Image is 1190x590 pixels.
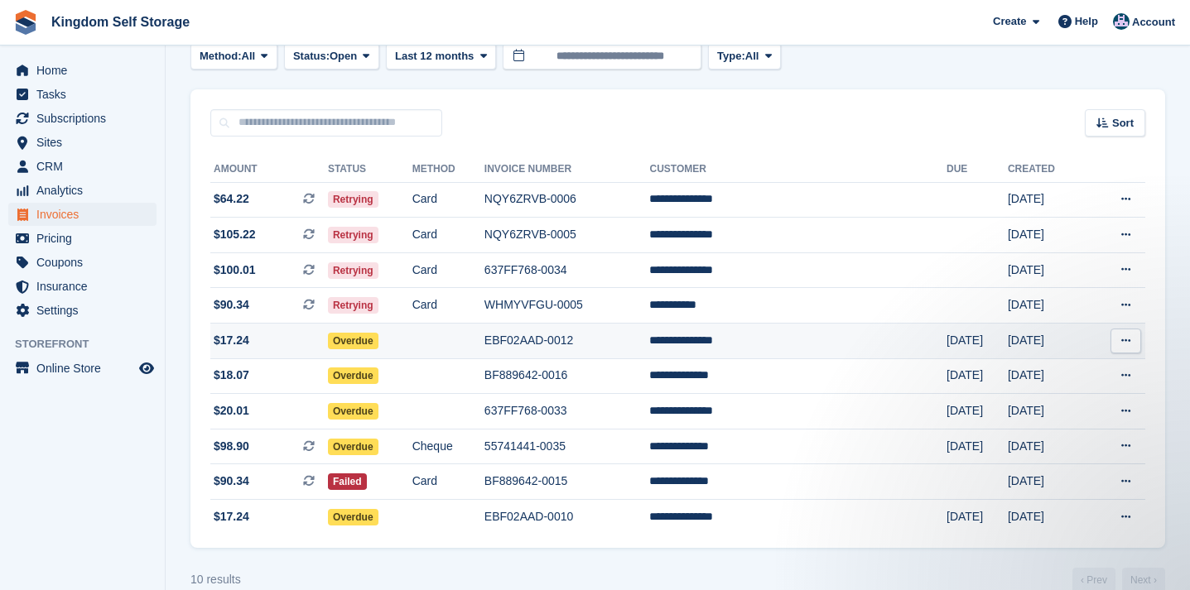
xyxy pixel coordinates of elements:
[214,508,249,525] span: $17.24
[484,324,650,359] td: EBF02AAD-0012
[1008,156,1087,183] th: Created
[412,429,484,464] td: Cheque
[328,367,378,384] span: Overdue
[328,509,378,525] span: Overdue
[8,83,157,106] a: menu
[412,252,484,288] td: Card
[386,43,496,70] button: Last 12 months
[484,182,650,218] td: NQY6ZRVB-0006
[1008,358,1087,394] td: [DATE]
[484,464,650,500] td: BF889642-0015
[36,155,136,178] span: CRM
[993,13,1026,30] span: Create
[395,48,474,65] span: Last 12 months
[484,218,650,253] td: NQY6ZRVB-0005
[137,358,157,378] a: Preview store
[328,403,378,420] span: Overdue
[947,358,1008,394] td: [DATE]
[708,43,781,70] button: Type: All
[1008,288,1087,324] td: [DATE]
[1008,218,1087,253] td: [DATE]
[8,299,157,322] a: menu
[214,190,249,208] span: $64.22
[328,156,412,183] th: Status
[8,179,157,202] a: menu
[8,59,157,82] a: menu
[484,156,650,183] th: Invoice Number
[1008,182,1087,218] td: [DATE]
[8,227,157,250] a: menu
[1008,252,1087,288] td: [DATE]
[36,203,136,226] span: Invoices
[8,107,157,130] a: menu
[484,252,650,288] td: 637FF768-0034
[214,226,256,243] span: $105.22
[1132,14,1175,31] span: Account
[328,439,378,455] span: Overdue
[947,394,1008,429] td: [DATE]
[1008,500,1087,535] td: [DATE]
[214,402,249,420] span: $20.01
[8,357,157,380] a: menu
[328,262,378,279] span: Retrying
[328,333,378,349] span: Overdue
[412,288,484,324] td: Card
[214,367,249,384] span: $18.07
[328,297,378,314] span: Retrying
[1008,394,1087,429] td: [DATE]
[484,500,650,535] td: EBF02AAD-0010
[36,299,136,322] span: Settings
[947,324,1008,359] td: [DATE]
[328,473,367,490] span: Failed
[36,59,136,82] span: Home
[190,571,241,588] div: 10 results
[649,156,947,183] th: Customer
[214,296,249,314] span: $90.34
[1075,13,1098,30] span: Help
[745,48,759,65] span: All
[36,227,136,250] span: Pricing
[36,107,136,130] span: Subscriptions
[36,357,136,380] span: Online Store
[947,156,1008,183] th: Due
[484,429,650,464] td: 55741441-0035
[330,48,357,65] span: Open
[214,261,256,279] span: $100.01
[328,227,378,243] span: Retrying
[36,83,136,106] span: Tasks
[284,43,379,70] button: Status: Open
[1008,324,1087,359] td: [DATE]
[190,43,277,70] button: Method: All
[293,48,330,65] span: Status:
[36,179,136,202] span: Analytics
[412,156,484,183] th: Method
[13,10,38,35] img: stora-icon-8386f47178a22dfd0bd8f6a31ec36ba5ce8667c1dd55bd0f319d3a0aa187defe.svg
[717,48,745,65] span: Type:
[8,131,157,154] a: menu
[1113,13,1130,30] img: Bradley Werlin
[1008,429,1087,464] td: [DATE]
[947,429,1008,464] td: [DATE]
[484,358,650,394] td: BF889642-0016
[200,48,242,65] span: Method:
[8,203,157,226] a: menu
[412,218,484,253] td: Card
[947,500,1008,535] td: [DATE]
[484,394,650,429] td: 637FF768-0033
[1112,115,1134,132] span: Sort
[36,275,136,298] span: Insurance
[8,155,157,178] a: menu
[214,332,249,349] span: $17.24
[1008,464,1087,500] td: [DATE]
[412,464,484,500] td: Card
[15,336,165,353] span: Storefront
[484,288,650,324] td: WHMYVFGU-0005
[214,472,249,490] span: $90.34
[36,251,136,274] span: Coupons
[412,182,484,218] td: Card
[328,191,378,208] span: Retrying
[8,275,157,298] a: menu
[210,156,328,183] th: Amount
[214,438,249,455] span: $98.90
[8,251,157,274] a: menu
